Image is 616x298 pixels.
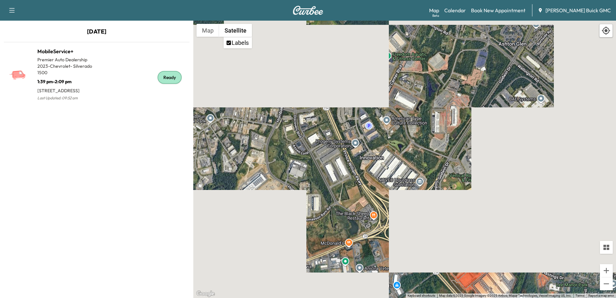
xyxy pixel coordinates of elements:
[219,24,252,37] button: Show satellite imagery
[197,24,219,37] button: Show street map
[600,264,613,277] button: Zoom in
[37,85,97,94] p: [STREET_ADDRESS]
[444,6,466,14] a: Calendar
[37,63,97,76] p: 2023 - Chevrolet - Silverado 1500
[599,24,613,37] div: Recenter map
[37,76,97,85] p: 1:39 pm - 2:09 pm
[408,293,435,298] button: Keyboard shortcuts
[37,47,97,55] h1: MobileService+
[432,13,439,18] div: Beta
[439,294,572,297] span: Map data ©2025 Google Imagery ©2025 Airbus, Maxar Technologies, Vexcel Imaging US, Inc.
[293,6,323,15] img: Curbee Logo
[232,39,249,46] label: Labels
[588,294,614,297] a: Report a map error
[224,37,251,48] li: Labels
[575,294,584,297] a: Terms (opens in new tab)
[600,241,613,254] button: Tilt map
[37,94,97,102] p: Last Updated: 09:52 am
[429,6,439,14] a: MapBeta
[158,71,182,84] div: Ready
[195,290,216,298] a: Open this area in Google Maps (opens a new window)
[600,277,613,290] button: Zoom out
[195,290,216,298] img: Google
[471,6,525,14] a: Book New Appointment
[224,37,252,48] ul: Show satellite imagery
[545,6,611,14] span: [PERSON_NAME] Buick GMC
[37,56,97,63] p: Premier Auto Dealership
